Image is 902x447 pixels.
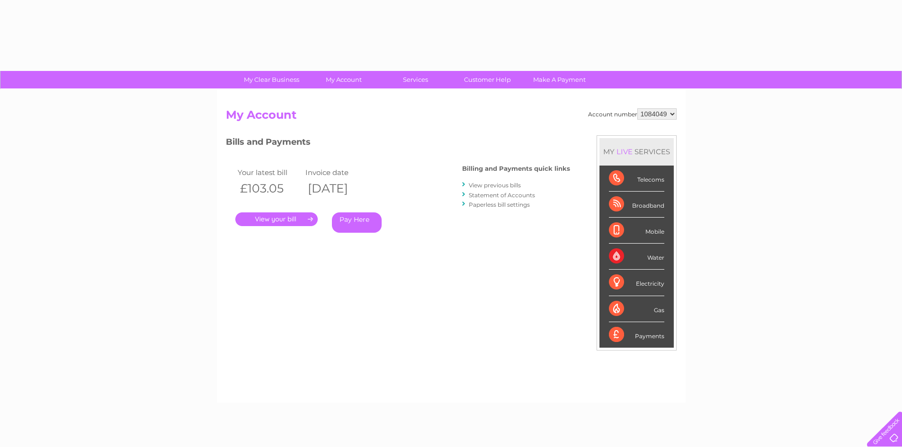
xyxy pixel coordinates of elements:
div: Account number [588,108,677,120]
a: . [235,212,318,226]
div: Water [609,244,664,270]
h2: My Account [226,108,677,126]
td: Invoice date [303,166,371,179]
div: LIVE [615,147,634,156]
a: My Account [304,71,383,88]
div: Telecoms [609,166,664,192]
h3: Bills and Payments [226,135,570,152]
div: Payments [609,322,664,348]
a: View previous bills [469,182,521,189]
div: Gas [609,296,664,322]
div: Electricity [609,270,664,296]
a: My Clear Business [232,71,311,88]
div: MY SERVICES [599,138,674,165]
div: Broadband [609,192,664,218]
a: Customer Help [448,71,527,88]
div: Mobile [609,218,664,244]
a: Make A Payment [520,71,598,88]
a: Statement of Accounts [469,192,535,199]
a: Pay Here [332,212,382,233]
a: Services [376,71,455,88]
th: £103.05 [235,179,304,198]
a: Paperless bill settings [469,201,530,208]
th: [DATE] [303,179,371,198]
h4: Billing and Payments quick links [462,165,570,172]
td: Your latest bill [235,166,304,179]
